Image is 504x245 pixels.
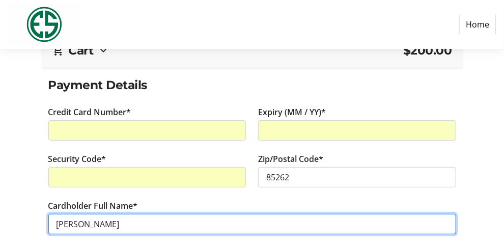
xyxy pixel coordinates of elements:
[48,106,131,118] label: Credit Card Number*
[258,153,323,165] label: Zip/Postal Code*
[69,41,94,59] h2: Cart
[8,4,80,45] img: Evans Scholars Foundation's Logo
[403,41,452,59] span: $200.00
[258,167,456,187] input: Zip/Postal Code
[459,15,496,34] a: Home
[48,76,456,94] h2: Payment Details
[48,153,106,165] label: Security Code*
[52,41,452,59] div: Cart$200.00
[258,106,326,118] label: Expiry (MM / YY)*
[57,171,238,183] iframe: Secure CVC input frame
[48,200,138,212] label: Cardholder Full Name*
[48,214,456,234] input: Card Holder Name
[266,124,448,137] iframe: Secure expiration date input frame
[57,124,238,137] iframe: Secure card number input frame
